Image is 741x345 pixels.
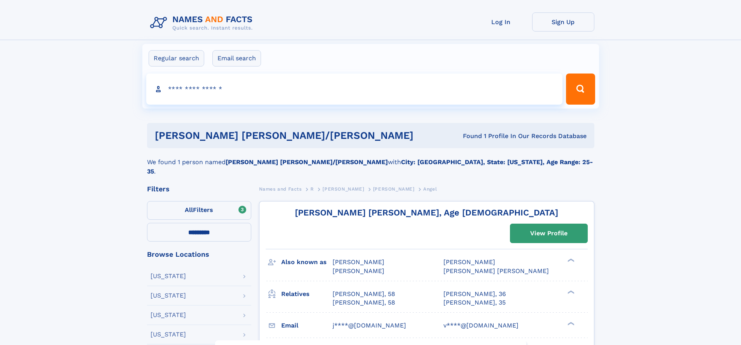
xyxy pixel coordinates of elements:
div: View Profile [530,224,568,242]
span: [PERSON_NAME] [443,258,495,266]
label: Filters [147,201,251,220]
span: R [310,186,314,192]
b: City: [GEOGRAPHIC_DATA], State: [US_STATE], Age Range: 25-35 [147,158,593,175]
button: Search Button [566,74,595,105]
div: Browse Locations [147,251,251,258]
div: We found 1 person named with . [147,148,594,176]
span: [PERSON_NAME] [333,258,384,266]
label: Regular search [149,50,204,67]
img: Logo Names and Facts [147,12,259,33]
a: [PERSON_NAME] [373,184,415,194]
span: [PERSON_NAME] [333,267,384,275]
a: [PERSON_NAME] [322,184,364,194]
a: Names and Facts [259,184,302,194]
span: [PERSON_NAME] [322,186,364,192]
b: [PERSON_NAME] [PERSON_NAME]/[PERSON_NAME] [226,158,388,166]
span: All [185,206,193,214]
a: [PERSON_NAME] [PERSON_NAME], Age [DEMOGRAPHIC_DATA] [295,208,558,217]
div: [US_STATE] [151,292,186,299]
h1: [PERSON_NAME] [PERSON_NAME]/[PERSON_NAME] [155,131,438,140]
span: [PERSON_NAME] [373,186,415,192]
a: [PERSON_NAME], 35 [443,298,506,307]
a: R [310,184,314,194]
div: [US_STATE] [151,312,186,318]
span: Angel [423,186,437,192]
a: Log In [470,12,532,32]
div: [US_STATE] [151,273,186,279]
label: Email search [212,50,261,67]
a: [PERSON_NAME], 36 [443,290,506,298]
div: [US_STATE] [151,331,186,338]
div: ❯ [566,321,575,326]
a: View Profile [510,224,587,243]
div: ❯ [566,289,575,294]
a: Sign Up [532,12,594,32]
h3: Relatives [281,287,333,301]
h3: Email [281,319,333,332]
div: Filters [147,186,251,193]
div: ❯ [566,258,575,263]
div: Found 1 Profile In Our Records Database [438,132,587,140]
h3: Also known as [281,256,333,269]
a: [PERSON_NAME], 58 [333,298,395,307]
span: [PERSON_NAME] [PERSON_NAME] [443,267,549,275]
input: search input [146,74,563,105]
a: [PERSON_NAME], 58 [333,290,395,298]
